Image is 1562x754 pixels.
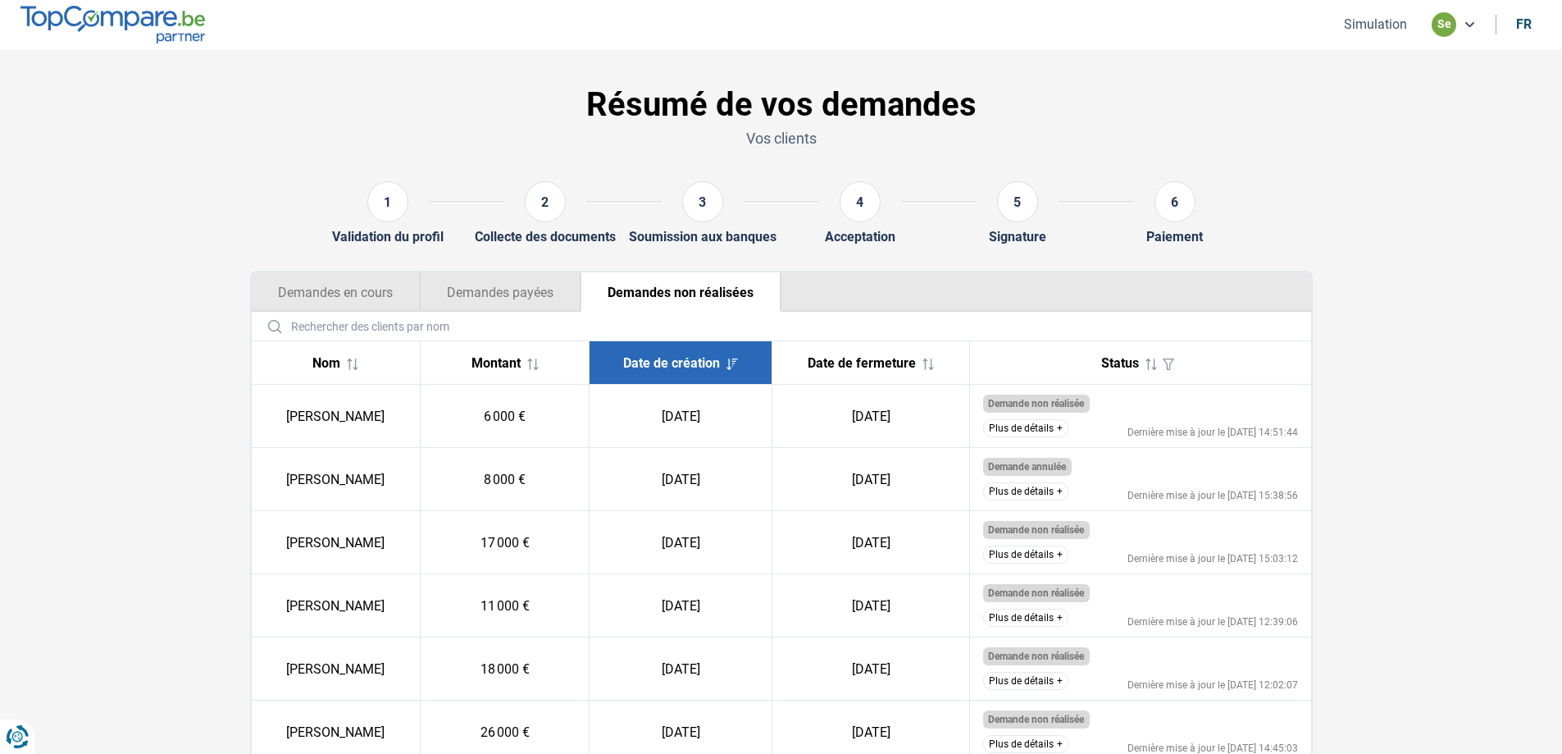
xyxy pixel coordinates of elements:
td: 8 000 € [421,448,590,511]
button: Simulation [1339,16,1412,33]
div: Signature [989,229,1046,244]
span: Status [1101,355,1139,371]
button: Demandes payées [420,272,581,312]
td: 17 000 € [421,511,590,574]
td: [PERSON_NAME] [252,637,421,701]
span: Date de fermeture [808,355,916,371]
span: Demande non réalisée [988,398,1084,409]
button: Plus de détails [983,672,1068,690]
div: Dernière mise à jour le [DATE] 12:39:06 [1127,617,1298,627]
td: [DATE] [590,574,772,637]
div: 2 [525,181,566,222]
span: Nom [312,355,340,371]
button: Plus de détails [983,482,1068,500]
h1: Résumé de vos demandes [250,85,1313,125]
div: Soumission aux banques [629,229,776,244]
button: Plus de détails [983,735,1068,753]
td: [DATE] [590,511,772,574]
button: Demandes non réalisées [581,272,781,312]
div: Dernière mise à jour le [DATE] 15:03:12 [1127,554,1298,564]
div: Acceptation [825,229,895,244]
button: Plus de détails [983,609,1068,627]
p: Vos clients [250,128,1313,149]
td: [DATE] [772,637,970,701]
span: Demande non réalisée [988,714,1084,725]
td: 11 000 € [421,574,590,637]
div: se [1432,12,1456,37]
td: 18 000 € [421,637,590,701]
td: [DATE] [590,637,772,701]
div: fr [1516,16,1532,32]
div: 5 [997,181,1038,222]
img: TopCompare.be [20,6,205,43]
span: Montant [471,355,521,371]
td: [DATE] [772,448,970,511]
div: Collecte des documents [475,229,616,244]
td: [PERSON_NAME] [252,448,421,511]
div: Dernière mise à jour le [DATE] 15:38:56 [1127,491,1298,500]
td: [DATE] [772,511,970,574]
button: Plus de détails [983,546,1068,564]
input: Rechercher des clients par nom [258,312,1305,340]
td: 6 000 € [421,385,590,448]
span: Demande annulée [988,461,1066,473]
td: [DATE] [772,574,970,637]
div: 6 [1154,181,1195,222]
span: Demande non réalisée [988,524,1084,536]
span: Date de création [623,355,720,371]
td: [PERSON_NAME] [252,511,421,574]
div: Dernière mise à jour le [DATE] 12:02:07 [1127,680,1298,690]
td: [DATE] [590,448,772,511]
div: 3 [682,181,723,222]
button: Demandes en cours [252,272,420,312]
td: [DATE] [772,385,970,448]
div: 4 [840,181,881,222]
div: Validation du profil [332,229,444,244]
div: 1 [367,181,408,222]
div: Paiement [1146,229,1203,244]
button: Plus de détails [983,419,1068,437]
td: [DATE] [590,385,772,448]
div: Dernière mise à jour le [DATE] 14:51:44 [1127,427,1298,437]
div: Dernière mise à jour le [DATE] 14:45:03 [1127,743,1298,753]
td: [PERSON_NAME] [252,574,421,637]
span: Demande non réalisée [988,587,1084,599]
td: [PERSON_NAME] [252,385,421,448]
span: Demande non réalisée [988,651,1084,662]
